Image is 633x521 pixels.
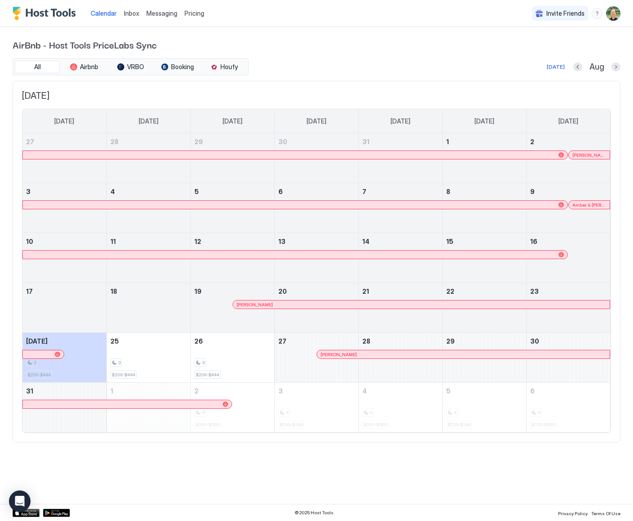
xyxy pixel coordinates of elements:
a: Inbox [124,9,139,18]
td: August 11, 2025 [106,233,190,283]
td: July 30, 2025 [274,133,358,183]
a: August 12, 2025 [191,233,274,250]
span: Booking [171,63,194,71]
td: August 14, 2025 [358,233,442,283]
a: July 31, 2025 [359,133,442,150]
span: [DATE] [558,117,578,125]
span: 11 [110,238,116,245]
span: [PERSON_NAME] [237,302,273,308]
td: August 16, 2025 [526,233,610,283]
td: August 27, 2025 [274,333,358,383]
td: August 5, 2025 [190,183,274,233]
span: 13 [278,238,286,245]
span: [DATE] [139,117,158,125]
span: 3 [202,360,205,366]
td: August 2, 2025 [526,133,610,183]
span: [DATE] [307,117,326,125]
span: Pricing [185,9,204,18]
span: [DATE] [22,90,611,102]
td: August 24, 2025 [22,333,106,383]
td: August 28, 2025 [358,333,442,383]
td: August 10, 2025 [22,233,106,283]
span: 30 [278,138,287,146]
a: Thursday [382,109,419,133]
td: September 2, 2025 [190,383,274,433]
span: Inbox [124,9,139,17]
span: 15 [446,238,453,245]
a: July 28, 2025 [107,133,190,150]
td: August 6, 2025 [274,183,358,233]
span: [DATE] [26,337,48,345]
a: September 1, 2025 [107,383,190,399]
span: Messaging [146,9,177,17]
a: August 1, 2025 [443,133,526,150]
a: Wednesday [298,109,335,133]
a: August 18, 2025 [107,283,190,300]
button: Houfy [202,61,246,73]
a: August 4, 2025 [107,183,190,200]
span: 2 [194,387,198,395]
span: 23 [530,287,539,295]
span: 8 [446,188,450,195]
span: 20 [278,287,287,295]
a: September 5, 2025 [443,383,526,399]
a: September 4, 2025 [359,383,442,399]
button: Next month [611,62,620,71]
td: August 20, 2025 [274,283,358,333]
a: August 19, 2025 [191,283,274,300]
td: August 29, 2025 [442,333,526,383]
a: August 27, 2025 [275,333,358,349]
span: 4 [362,387,367,395]
span: 4 [110,188,115,195]
span: 1 [110,387,113,395]
div: Google Play Store [43,509,70,517]
a: July 27, 2025 [22,133,106,150]
span: Privacy Policy [558,511,588,516]
button: [DATE] [545,62,566,72]
span: 16 [530,238,537,245]
a: August 17, 2025 [22,283,106,300]
span: 22 [446,287,454,295]
span: 17 [26,287,33,295]
span: 3 [26,188,31,195]
a: August 3, 2025 [22,183,106,200]
td: August 3, 2025 [22,183,106,233]
a: Host Tools Logo [13,7,80,20]
td: July 29, 2025 [190,133,274,183]
td: August 13, 2025 [274,233,358,283]
td: August 9, 2025 [526,183,610,233]
span: 25 [110,337,119,345]
td: August 25, 2025 [106,333,190,383]
a: App Store [13,509,40,517]
button: Airbnb [62,61,106,73]
a: August 13, 2025 [275,233,358,250]
div: tab-group [13,58,249,75]
div: Open Intercom Messenger [9,490,31,512]
a: August 22, 2025 [443,283,526,300]
span: 28 [362,337,370,345]
span: 31 [26,387,33,395]
a: Tuesday [214,109,251,133]
a: August 23, 2025 [527,283,611,300]
div: User profile [606,6,620,21]
a: September 3, 2025 [275,383,358,399]
div: [PERSON_NAME] [237,302,606,308]
span: 5 [194,188,199,195]
span: 31 [362,138,369,146]
span: 27 [278,337,286,345]
td: August 19, 2025 [190,283,274,333]
span: Amber & [PERSON_NAME][MEDICAL_DATA] [572,202,606,208]
td: September 4, 2025 [358,383,442,433]
td: September 3, 2025 [274,383,358,433]
div: [DATE] [547,63,565,71]
span: 5 [446,387,451,395]
td: August 1, 2025 [442,133,526,183]
td: July 27, 2025 [22,133,106,183]
td: July 31, 2025 [358,133,442,183]
a: Sunday [45,109,83,133]
span: [PERSON_NAME] [572,152,606,158]
td: August 30, 2025 [526,333,610,383]
a: August 14, 2025 [359,233,442,250]
span: All [34,63,41,71]
td: August 22, 2025 [442,283,526,333]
